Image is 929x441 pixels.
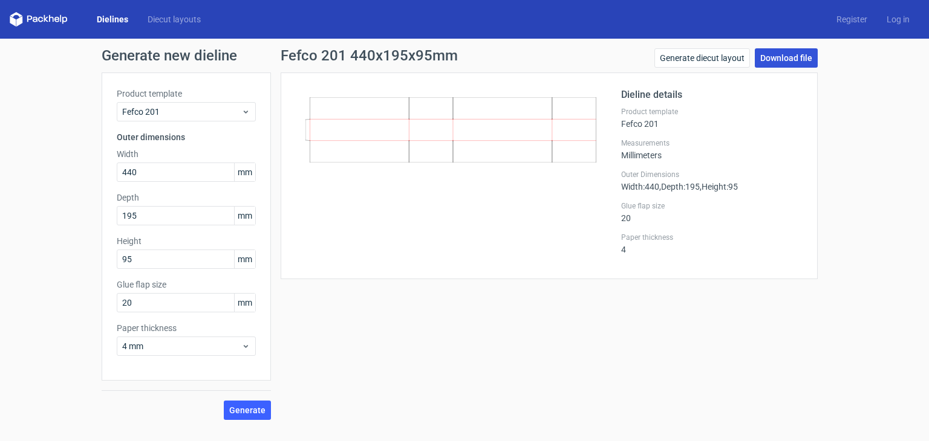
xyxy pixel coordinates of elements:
[229,406,266,414] span: Generate
[621,138,803,148] label: Measurements
[621,170,803,179] label: Outer Dimensions
[621,107,803,117] label: Product template
[659,182,700,192] span: , Depth : 195
[234,163,255,181] span: mm
[234,207,255,225] span: mm
[621,201,803,211] label: Glue flap size
[621,201,803,223] div: 20
[122,340,241,352] span: 4 mm
[755,48,818,68] a: Download file
[621,107,803,129] div: Fefco 201
[117,322,256,334] label: Paper thickness
[654,48,750,68] a: Generate diecut layout
[621,233,803,254] div: 4
[117,88,256,100] label: Product template
[138,13,210,25] a: Diecut layouts
[621,138,803,160] div: Millimeters
[117,278,256,291] label: Glue flap size
[117,192,256,204] label: Depth
[87,13,138,25] a: Dielines
[700,182,738,192] span: , Height : 95
[117,148,256,160] label: Width
[877,13,919,25] a: Log in
[621,88,803,102] h2: Dieline details
[234,294,255,312] span: mm
[117,131,256,143] h3: Outer dimensions
[827,13,877,25] a: Register
[122,106,241,118] span: Fefco 201
[117,235,256,247] label: Height
[621,233,803,242] label: Paper thickness
[621,182,659,192] span: Width : 440
[281,48,458,63] h1: Fefco 201 440x195x95mm
[234,250,255,268] span: mm
[102,48,827,63] h1: Generate new dieline
[224,401,271,420] button: Generate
